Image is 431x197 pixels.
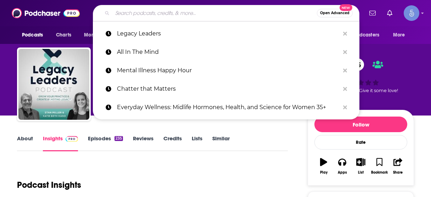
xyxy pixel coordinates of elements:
div: Rate [314,135,407,150]
img: User Profile [404,5,419,21]
div: List [358,170,364,175]
button: List [352,153,370,179]
a: About [17,135,33,151]
p: Chatter that Matters [117,80,340,98]
span: Podcasts [22,30,43,40]
div: Bookmark [371,170,388,175]
span: For Podcasters [345,30,379,40]
div: Apps [338,170,347,175]
a: Everyday Wellness: Midlife Hormones, Health, and Science for Women 35+ [93,98,359,117]
a: Reviews [133,135,153,151]
button: open menu [341,28,390,42]
button: Play [314,153,333,179]
div: 26Good podcast? Give it some love! [308,54,414,98]
button: Share [389,153,407,179]
a: Show notifications dropdown [384,7,395,19]
a: Credits [163,135,182,151]
button: open menu [17,28,52,42]
a: Lists [192,135,202,151]
p: Legacy Leaders [117,24,340,43]
button: open menu [79,28,118,42]
button: Show profile menu [404,5,419,21]
div: Play [320,170,328,175]
span: Logged in as Spiral5-G1 [404,5,419,21]
a: Episodes235 [88,135,123,151]
a: InsightsPodchaser Pro [43,135,78,151]
a: Charts [51,28,75,42]
p: All In The Mind [117,43,340,61]
button: Apps [333,153,351,179]
img: Podchaser Pro [66,136,78,142]
a: Show notifications dropdown [366,7,379,19]
a: Similar [212,135,230,151]
span: New [340,4,352,11]
div: Share [393,170,403,175]
p: Everyday Wellness: Midlife Hormones, Health, and Science for Women 35+ [117,98,340,117]
span: Monitoring [84,30,109,40]
a: All In The Mind [93,43,359,61]
img: Legacy Leaders [18,49,89,120]
span: Charts [56,30,71,40]
img: Podchaser - Follow, Share and Rate Podcasts [12,6,80,20]
a: Chatter that Matters [93,80,359,98]
span: Open Advanced [320,11,349,15]
p: Mental Illness Happy Hour [117,61,340,80]
button: Follow [314,117,407,132]
input: Search podcasts, credits, & more... [112,7,317,19]
button: Open AdvancedNew [317,9,353,17]
span: Good podcast? Give it some love! [324,88,398,93]
button: open menu [388,28,414,42]
button: Bookmark [370,153,388,179]
h1: Podcast Insights [17,180,81,190]
a: Legacy Leaders [93,24,359,43]
div: 235 [114,136,123,141]
a: Mental Illness Happy Hour [93,61,359,80]
span: More [393,30,405,40]
div: Search podcasts, credits, & more... [93,5,359,21]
